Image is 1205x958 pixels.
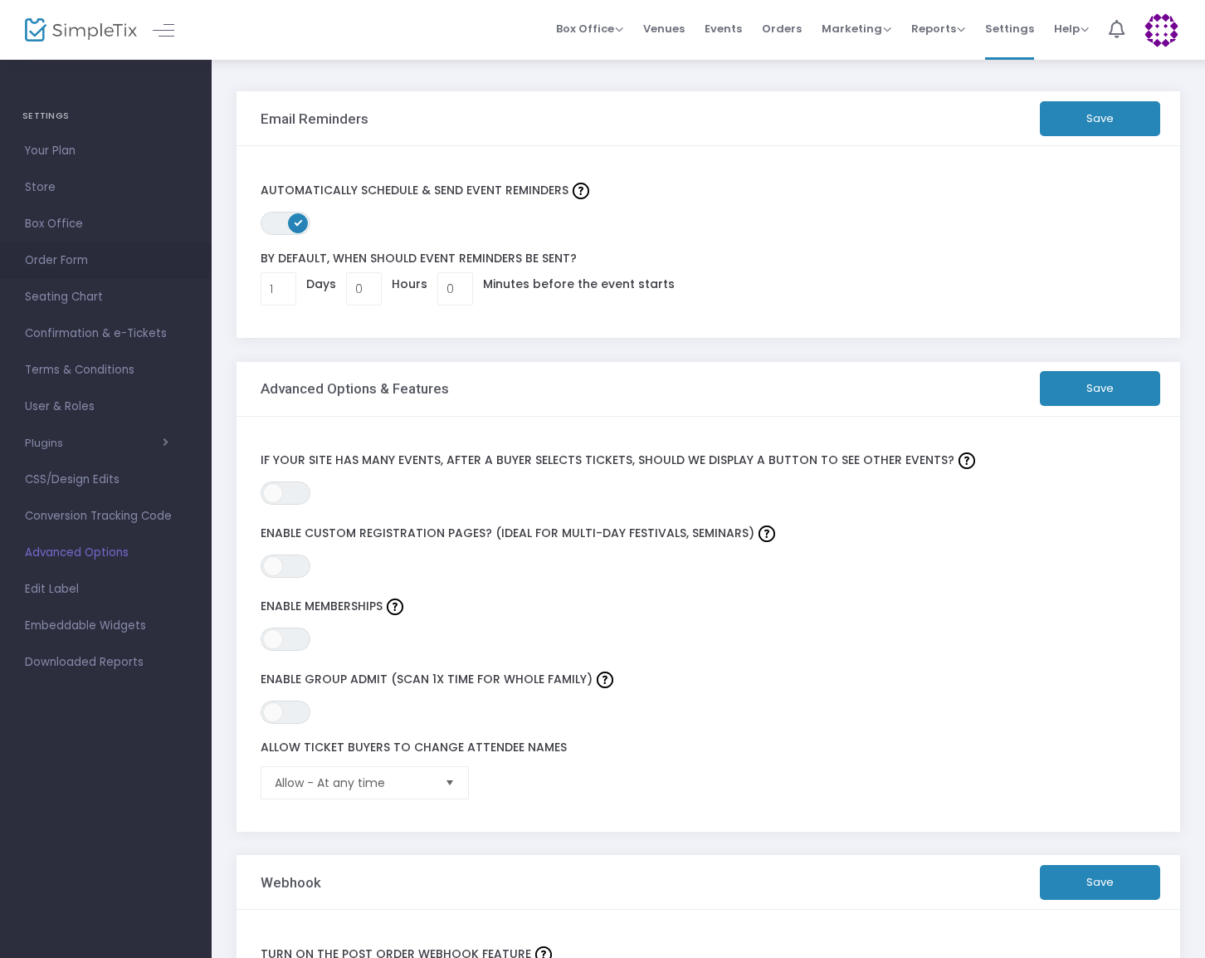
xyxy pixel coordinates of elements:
[261,521,1095,546] label: Enable custom registration pages? (Ideal for multi-day festivals, seminars)
[1040,371,1160,406] button: Save
[959,452,975,469] img: question-mark
[25,359,187,381] span: Terms & Conditions
[25,469,187,491] span: CSS/Design Edits
[911,21,965,37] span: Reports
[275,775,432,791] span: Allow - At any time
[25,506,187,527] span: Conversion Tracking Code
[25,213,187,235] span: Box Office
[261,594,1095,619] label: Enable Memberships
[261,110,368,127] h3: Email Reminders
[392,276,427,293] label: Hours
[261,178,1157,203] label: Automatically schedule & send event Reminders
[261,667,1095,692] label: Enable group admit (Scan 1x time for whole family)
[438,767,461,799] button: Select
[261,740,1095,755] label: Allow Ticket Buyers To Change Attendee Names
[1040,101,1160,136] button: Save
[643,7,685,50] span: Venues
[294,218,302,226] span: ON
[705,7,742,50] span: Events
[22,100,189,133] h4: SETTINGS
[573,183,589,199] img: question-mark
[25,579,187,600] span: Edit Label
[556,21,623,37] span: Box Office
[483,276,675,293] label: Minutes before the event starts
[759,525,775,542] img: question-mark
[25,177,187,198] span: Store
[25,396,187,418] span: User & Roles
[306,276,336,293] label: Days
[762,7,802,50] span: Orders
[387,599,403,615] img: question-mark
[25,140,187,162] span: Your Plan
[1054,21,1089,37] span: Help
[25,323,187,345] span: Confirmation & e-Tickets
[261,448,1095,473] label: If your site has many events, after a buyer selects tickets, should we display a button to see ot...
[822,21,891,37] span: Marketing
[25,542,187,564] span: Advanced Options
[25,250,187,271] span: Order Form
[261,380,449,397] h3: Advanced Options & Features
[1040,865,1160,900] button: Save
[261,252,1157,266] label: By default, when should event Reminders be sent?
[25,437,168,450] button: Plugins
[25,652,187,673] span: Downloaded Reports
[25,286,187,308] span: Seating Chart
[261,874,321,891] h3: Webhook
[25,615,187,637] span: Embeddable Widgets
[985,7,1034,50] span: Settings
[597,672,613,688] img: question-mark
